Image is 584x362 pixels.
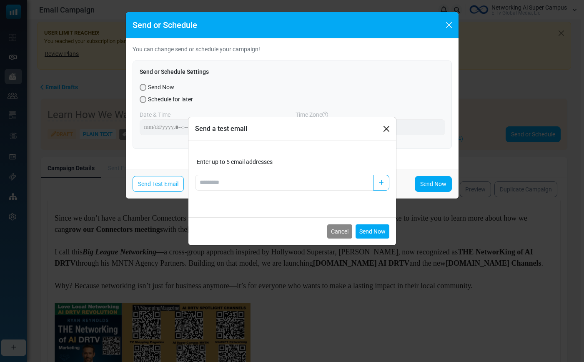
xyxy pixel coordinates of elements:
[327,224,352,239] button: Cancel
[195,124,247,134] h6: Send a test email
[197,158,273,166] label: Enter up to 5 email addresses
[380,123,393,135] button: Close
[195,175,373,191] input: Add email
[356,224,389,239] button: Send Now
